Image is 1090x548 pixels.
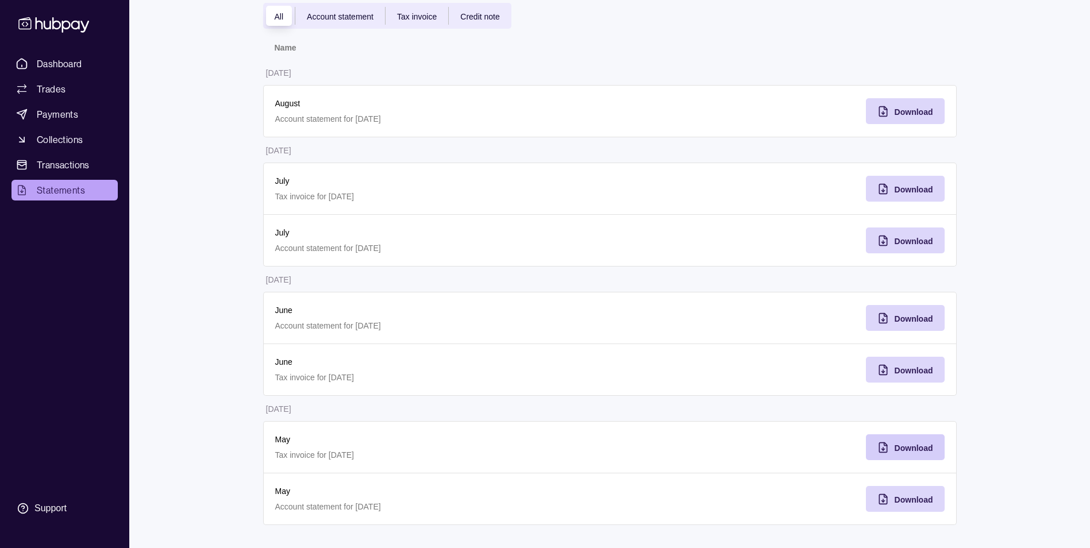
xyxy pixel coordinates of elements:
[275,449,599,461] p: Tax invoice for [DATE]
[263,3,511,29] div: documentTypes
[895,443,933,453] span: Download
[266,68,291,78] p: [DATE]
[275,242,599,254] p: Account statement for [DATE]
[895,314,933,323] span: Download
[895,366,933,375] span: Download
[275,319,599,332] p: Account statement for [DATE]
[866,486,945,512] button: Download
[275,97,599,110] p: August
[895,107,933,117] span: Download
[275,113,599,125] p: Account statement for [DATE]
[11,104,118,125] a: Payments
[275,12,284,21] span: All
[307,12,373,21] span: Account statement
[895,495,933,504] span: Download
[866,176,945,202] button: Download
[866,305,945,331] button: Download
[37,107,78,121] span: Payments
[275,356,599,368] p: June
[37,57,82,71] span: Dashboard
[460,12,499,21] span: Credit note
[866,98,945,124] button: Download
[275,500,599,513] p: Account statement for [DATE]
[37,82,66,96] span: Trades
[37,183,85,197] span: Statements
[275,371,599,384] p: Tax invoice for [DATE]
[37,158,90,172] span: Transactions
[895,237,933,246] span: Download
[895,185,933,194] span: Download
[275,190,599,203] p: Tax invoice for [DATE]
[275,175,599,187] p: July
[397,12,437,21] span: Tax invoice
[275,304,599,317] p: June
[37,133,83,146] span: Collections
[275,485,599,497] p: May
[275,433,599,446] p: May
[266,275,291,284] p: [DATE]
[275,226,599,239] p: July
[34,502,67,515] div: Support
[11,180,118,200] a: Statements
[866,434,945,460] button: Download
[11,79,118,99] a: Trades
[866,357,945,383] button: Download
[11,129,118,150] a: Collections
[866,227,945,253] button: Download
[11,155,118,175] a: Transactions
[266,404,291,414] p: [DATE]
[275,43,296,52] p: Name
[266,146,291,155] p: [DATE]
[11,53,118,74] a: Dashboard
[11,496,118,520] a: Support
